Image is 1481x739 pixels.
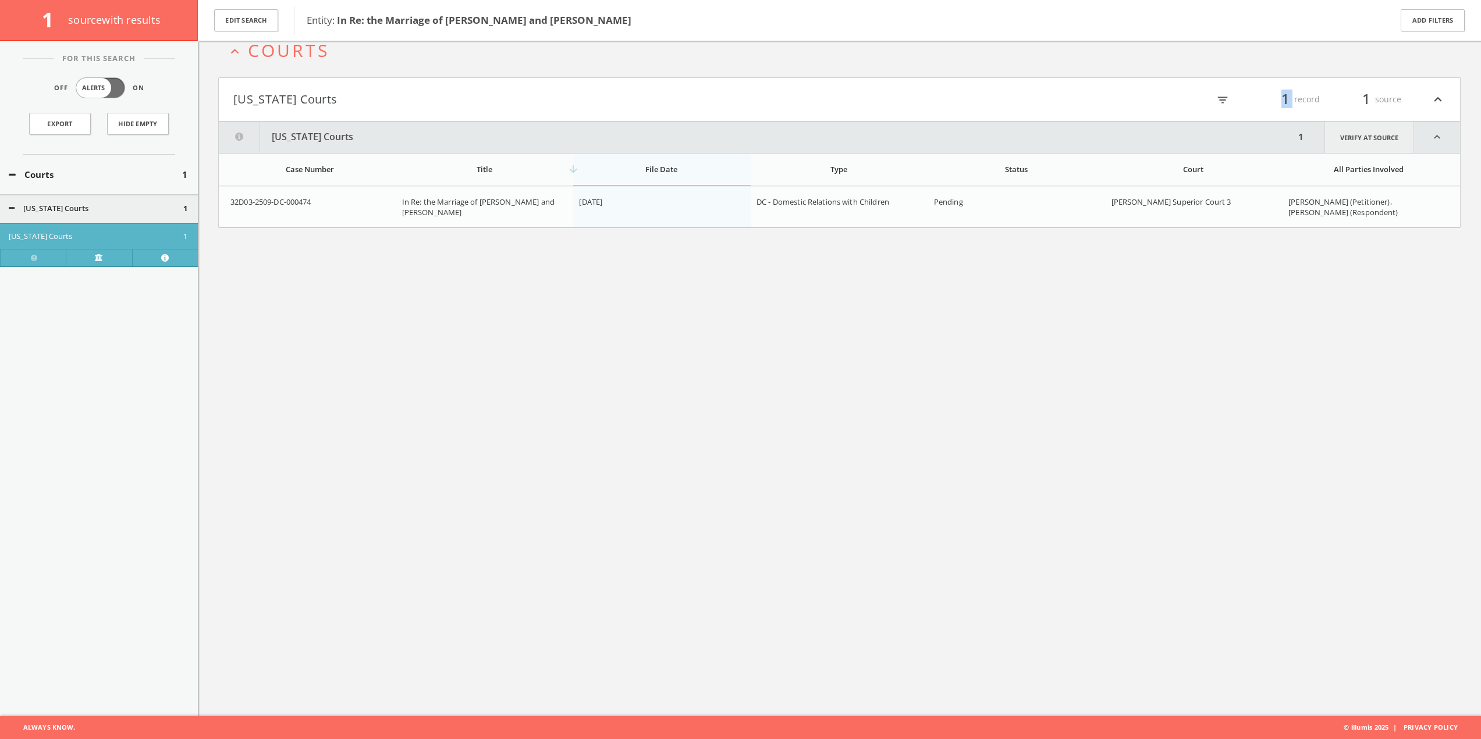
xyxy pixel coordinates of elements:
[567,163,579,175] i: arrow_downward
[757,197,889,207] span: DC - Domestic Relations with Children
[183,231,187,242] span: 1
[1344,716,1472,739] span: © illumis 2025
[66,249,132,266] a: Verify at source
[934,197,963,207] span: Pending
[68,13,161,27] span: source with results
[1276,89,1294,109] span: 1
[42,6,63,33] span: 1
[214,9,278,32] button: Edit Search
[757,164,921,174] div: Type
[219,122,1295,153] button: [US_STATE] Courts
[182,168,187,181] span: 1
[1295,122,1307,153] div: 1
[337,13,631,27] b: In Re: the Marriage of [PERSON_NAME] and [PERSON_NAME]
[1111,197,1231,207] span: [PERSON_NAME] Superior Court 3
[1331,90,1401,109] div: source
[54,53,144,65] span: For This Search
[29,113,91,135] a: Export
[230,197,311,207] span: 32D03-2509-DC-000474
[183,203,187,215] span: 1
[1414,122,1460,153] i: expand_less
[1401,9,1465,32] button: Add Filters
[219,186,1460,227] div: grid
[9,203,183,215] button: [US_STATE] Courts
[1430,90,1446,109] i: expand_less
[227,41,1461,60] button: expand_lessCourts
[107,113,169,135] button: Hide Empty
[1324,122,1414,153] a: Verify at source
[248,38,329,62] span: Courts
[1388,723,1401,731] span: |
[402,197,555,217] span: In Re: the Marriage of [PERSON_NAME] and [PERSON_NAME]
[9,716,75,739] span: Always Know.
[1357,89,1375,109] span: 1
[9,231,183,242] button: [US_STATE] Courts
[1111,164,1276,174] div: Court
[1404,723,1458,731] a: Privacy Policy
[1288,197,1398,217] span: [PERSON_NAME] (Petitioner), [PERSON_NAME] (Respondent)
[9,168,182,181] button: Courts
[227,44,243,59] i: expand_less
[307,13,631,27] span: Entity:
[230,164,389,174] div: Case Number
[579,164,744,174] div: File Date
[233,90,840,109] button: [US_STATE] Courts
[54,83,68,93] span: Off
[1250,90,1320,109] div: record
[934,164,1099,174] div: Status
[402,164,567,174] div: Title
[1216,94,1229,106] i: filter_list
[1288,164,1448,174] div: All Parties Involved
[133,83,144,93] span: On
[579,197,602,207] span: [DATE]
